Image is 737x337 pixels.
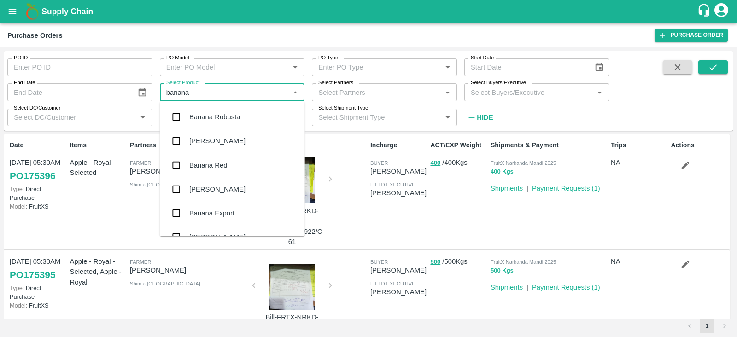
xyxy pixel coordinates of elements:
[14,79,35,87] label: End Date
[10,256,66,267] p: [DATE] 05:30AM
[130,160,151,166] span: Farmer
[289,61,301,73] button: Open
[10,302,27,309] span: Model:
[370,140,427,150] p: Incharge
[370,166,427,176] p: [PERSON_NAME]
[10,203,27,210] span: Model:
[189,112,240,122] div: Banana Robusta
[713,2,730,21] div: account of current user
[70,140,126,150] p: Items
[70,256,126,287] p: Apple - Royal - Selected, Apple - Royal
[370,160,388,166] span: buyer
[2,1,23,22] button: open drawer
[23,2,41,21] img: logo
[130,166,246,176] p: [PERSON_NAME]
[430,256,486,267] p: / 500 Kgs
[70,157,126,178] p: Apple - Royal - Selected
[370,265,427,275] p: [PERSON_NAME]
[10,168,55,184] a: PO175396
[10,111,135,123] input: Select DC/Customer
[477,114,493,121] strong: Hide
[491,259,556,265] span: FruitX Narkanda Mandi 2025
[491,167,514,177] button: 400 Kgs
[491,185,523,192] a: Shipments
[189,160,228,170] div: Banana Red
[189,184,246,194] div: [PERSON_NAME]
[370,259,388,265] span: buyer
[163,86,287,98] input: Select Product
[10,285,24,291] span: Type:
[7,83,130,101] input: End Date
[532,284,600,291] a: Payment Requests (1)
[442,61,454,73] button: Open
[467,86,591,98] input: Select Buyers/Executive
[137,111,149,123] button: Open
[315,111,427,123] input: Select Shipment Type
[163,61,287,73] input: Enter PO Model
[591,58,608,76] button: Choose date
[250,140,367,150] p: Images
[41,7,93,16] b: Supply Chain
[7,29,63,41] div: Purchase Orders
[130,259,151,265] span: Farmer
[318,54,338,62] label: PO Type
[14,105,60,112] label: Select DC/Customer
[10,284,66,301] p: Direct Purchase
[491,284,523,291] a: Shipments
[370,281,415,286] span: field executive
[130,182,200,187] span: Shimla , [GEOGRAPHIC_DATA]
[671,140,727,150] p: Actions
[594,87,606,99] button: Open
[491,140,607,150] p: Shipments & Payment
[189,208,234,218] div: Banana Export
[430,257,440,267] button: 500
[700,319,714,333] button: page 1
[523,180,528,193] div: |
[430,140,486,150] p: ACT/EXP Weight
[315,86,439,98] input: Select Partners
[130,265,246,275] p: [PERSON_NAME]
[10,140,66,150] p: Date
[491,160,556,166] span: FruitX Narkanda Mandi 2025
[7,58,152,76] input: Enter PO ID
[189,232,246,242] div: [PERSON_NAME]
[611,157,667,168] p: NA
[166,79,199,87] label: Select Product
[10,157,66,168] p: [DATE] 05:30AM
[611,140,667,150] p: Trips
[41,5,697,18] a: Supply Chain
[471,54,494,62] label: Start Date
[10,185,66,202] p: Direct Purchase
[370,287,427,297] p: [PERSON_NAME]
[655,29,728,42] a: Purchase Order
[430,158,440,168] button: 400
[523,279,528,292] div: |
[166,54,189,62] label: PO Model
[289,87,301,99] button: Close
[430,157,486,168] p: / 400 Kgs
[10,301,66,310] p: FruitXS
[134,84,151,101] button: Choose date
[464,110,496,125] button: Hide
[10,202,66,211] p: FruitXS
[130,140,246,150] p: Partners
[370,188,427,198] p: [PERSON_NAME]
[130,281,200,286] span: Shimla , [GEOGRAPHIC_DATA]
[10,267,55,283] a: PO175395
[10,186,24,192] span: Type:
[532,185,600,192] a: Payment Requests (1)
[318,105,368,112] label: Select Shipment Type
[189,136,246,146] div: [PERSON_NAME]
[464,58,587,76] input: Start Date
[697,3,713,20] div: customer-support
[681,319,733,333] nav: pagination navigation
[318,79,353,87] label: Select Partners
[14,54,28,62] label: PO ID
[471,79,526,87] label: Select Buyers/Executive
[442,87,454,99] button: Open
[370,182,415,187] span: field executive
[611,256,667,267] p: NA
[491,266,514,276] button: 500 Kgs
[315,61,439,73] input: Enter PO Type
[442,111,454,123] button: Open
